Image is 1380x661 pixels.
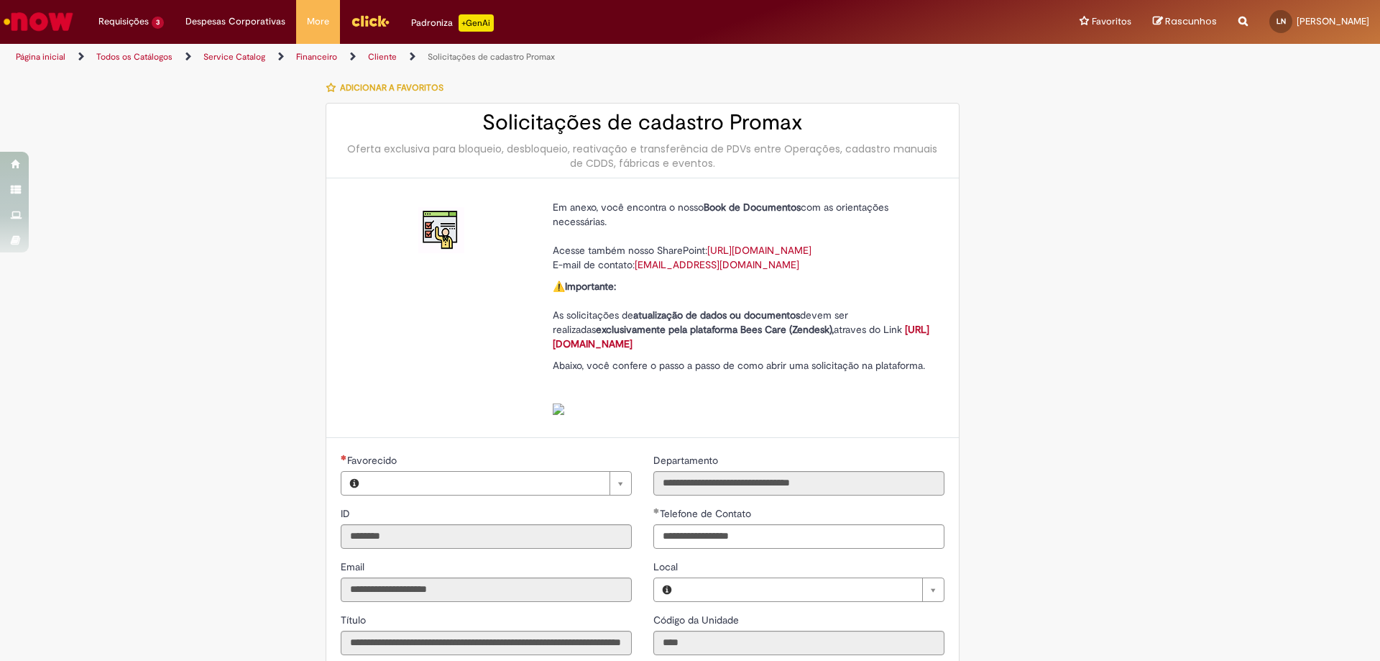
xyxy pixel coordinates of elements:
[653,454,721,467] span: Somente leitura - Departamento
[553,200,934,272] p: Em anexo, você encontra o nosso com as orientações necessárias. Acesse também nosso SharePoint: E...
[653,508,660,514] span: Obrigatório Preenchido
[660,507,754,520] span: Telefone de Contato
[704,201,801,214] strong: Book de Documentos
[341,142,944,170] div: Oferta exclusiva para bloqueio, desbloqueio, reativação e transferência de PDVs entre Operações, ...
[368,51,397,63] a: Cliente
[1276,17,1286,26] span: LN
[1165,14,1217,28] span: Rascunhos
[185,14,285,29] span: Despesas Corporativas
[16,51,65,63] a: Página inicial
[203,51,265,63] a: Service Catalog
[341,560,367,573] span: Somente leitura - Email
[1092,14,1131,29] span: Favoritos
[653,614,742,626] span: Somente leitura - Código da Unidade
[553,323,929,350] a: [URL][DOMAIN_NAME]
[341,111,944,135] h2: Solicitações de cadastro Promax
[341,455,347,460] span: Necessários
[96,51,172,63] a: Todos os Catálogos
[341,507,353,520] span: Somente leitura - ID
[341,578,632,602] input: Email
[653,631,944,655] input: Código da Unidade
[326,73,451,103] button: Adicionar a Favoritos
[633,309,800,322] strong: atualização de dados ou documentos
[707,244,811,257] a: [URL][DOMAIN_NAME]
[341,613,369,627] label: Somente leitura - Título
[428,51,555,63] a: Solicitações de cadastro Promax
[1297,15,1369,27] span: [PERSON_NAME]
[653,524,944,549] input: Telefone de Contato
[411,14,494,32] div: Padroniza
[307,14,329,29] span: More
[296,51,337,63] a: Financeiro
[680,578,944,601] a: Limpar campo Local
[341,472,367,495] button: Favorecido, Visualizar este registro
[347,454,400,467] span: Necessários - Favorecido
[1,7,75,36] img: ServiceNow
[98,14,149,29] span: Requisições
[341,614,369,626] span: Somente leitura - Título
[459,14,494,32] p: +GenAi
[565,280,616,293] strong: Importante:
[367,472,631,495] a: Limpar campo Favorecido
[653,613,742,627] label: Somente leitura - Código da Unidade
[653,471,944,496] input: Departamento
[596,323,834,336] strong: exclusivamente pela plataforma Bees Care (Zendesk),
[152,17,164,29] span: 3
[341,560,367,574] label: Somente leitura - Email
[341,506,353,521] label: Somente leitura - ID
[653,453,721,468] label: Somente leitura - Departamento
[418,207,464,253] img: Solicitações de cadastro Promax
[341,631,632,655] input: Título
[351,10,390,32] img: click_logo_yellow_360x200.png
[654,578,680,601] button: Local, Visualizar este registro
[341,524,632,549] input: ID
[11,44,909,70] ul: Trilhas de página
[553,358,934,416] p: Abaixo, você confere o passo a passo de como abrir uma solicitação na plataforma.
[653,560,681,573] span: Local
[340,82,443,94] span: Adicionar a Favoritos
[1153,15,1217,29] a: Rascunhos
[553,279,934,351] p: ⚠️ As solicitações de devem ser realizadas atraves do Link
[553,404,564,415] img: sys_attachment.do
[635,258,799,271] a: [EMAIL_ADDRESS][DOMAIN_NAME]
